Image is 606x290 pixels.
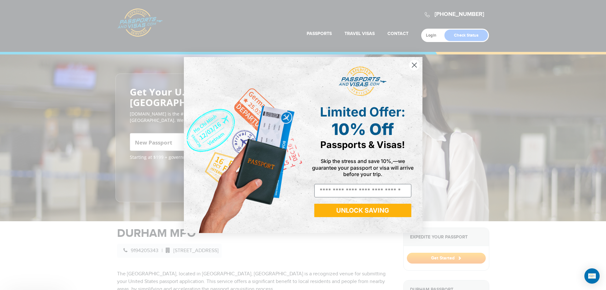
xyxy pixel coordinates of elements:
[314,204,411,217] button: UNLOCK SAVING
[339,67,387,96] img: passports and visas
[409,60,420,71] button: Close dialog
[320,104,405,120] span: Limited Offer:
[584,268,600,284] div: Open Intercom Messenger
[184,57,303,233] img: de9cda0d-0715-46ca-9a25-073762a91ba7.png
[312,158,414,177] span: Skip the stress and save 10%,—we guarantee your passport or visa will arrive before your trip.
[331,120,394,139] span: 10% Off
[320,139,405,150] span: Passports & Visas!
